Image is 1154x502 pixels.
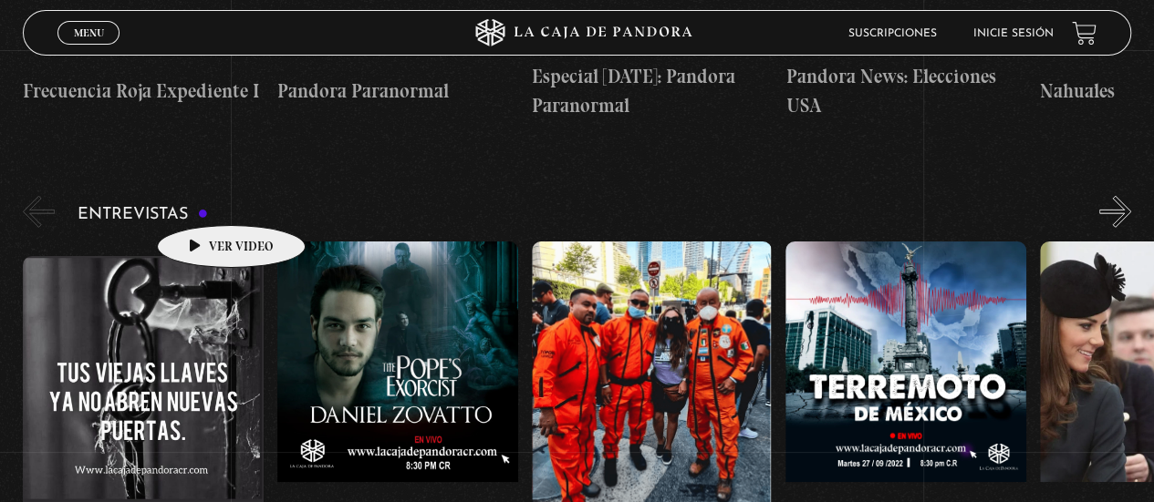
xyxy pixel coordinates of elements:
a: Suscripciones [848,28,937,39]
h4: Pandora Paranormal [277,77,518,106]
span: Cerrar [68,43,110,56]
h4: Especial [DATE]: Pandora Paranormal [532,62,773,119]
h4: Frecuencia Roja Expediente I [23,77,264,106]
button: Previous [23,196,55,228]
h4: Pandora News: Elecciones USA [785,62,1026,119]
button: Next [1099,196,1131,228]
span: Menu [74,27,104,38]
a: View your shopping cart [1072,21,1097,46]
h3: Entrevistas [78,206,208,223]
a: Inicie sesión [973,28,1054,39]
